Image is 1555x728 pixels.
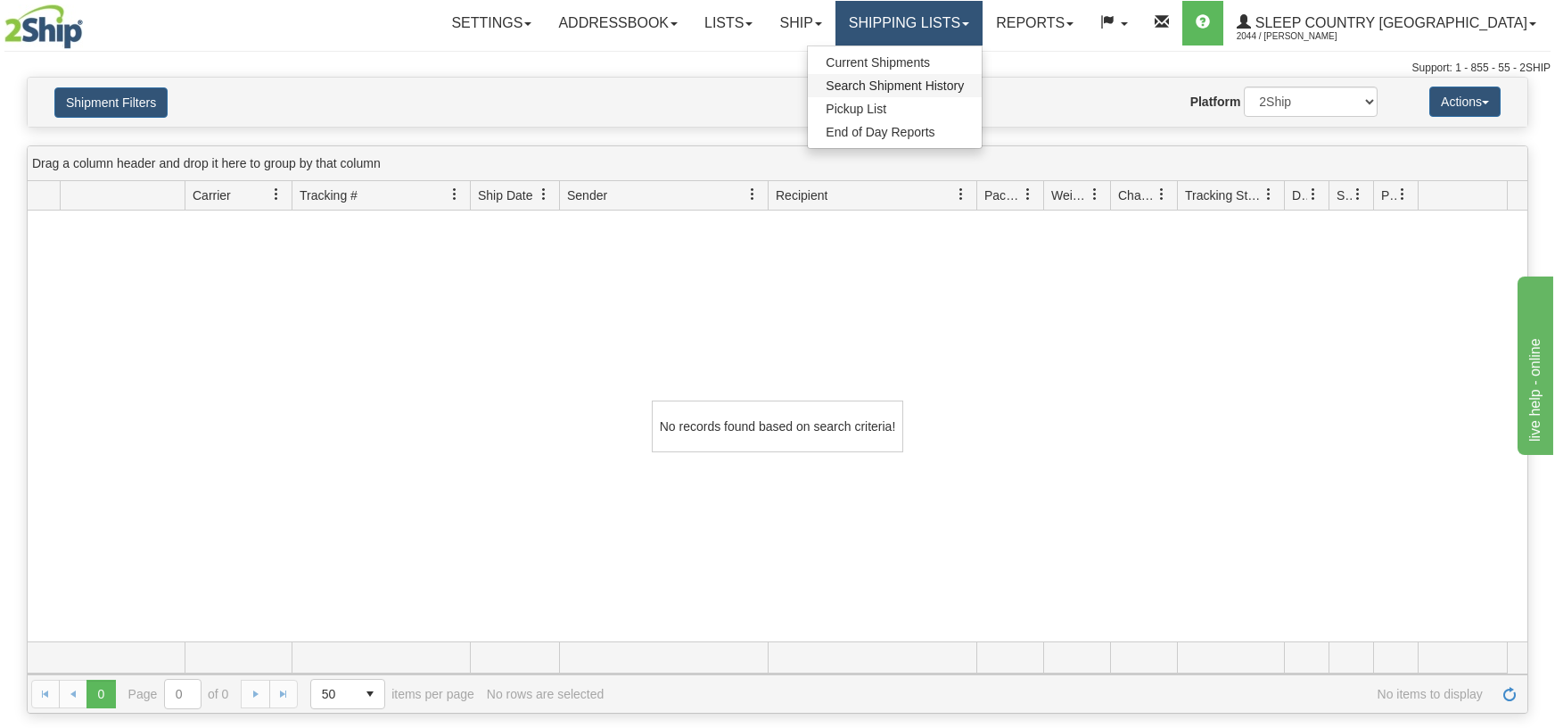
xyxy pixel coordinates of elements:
a: Ship [766,1,835,45]
div: Support: 1 - 855 - 55 - 2SHIP [4,61,1551,76]
a: Delivery Status filter column settings [1298,179,1329,210]
span: Weight [1051,186,1089,204]
span: Charge [1118,186,1156,204]
span: End of Day Reports [826,125,934,139]
a: Sender filter column settings [737,179,768,210]
span: Shipment Issues [1337,186,1352,204]
a: Settings [438,1,545,45]
span: 2044 / [PERSON_NAME] [1237,28,1370,45]
span: select [356,680,384,708]
a: Pickup List [808,97,982,120]
span: Delivery Status [1292,186,1307,204]
a: Recipient filter column settings [946,179,976,210]
span: Sender [567,186,607,204]
span: Packages [984,186,1022,204]
a: Current Shipments [808,51,982,74]
a: Shipment Issues filter column settings [1343,179,1373,210]
a: Reports [983,1,1087,45]
a: Refresh [1495,680,1524,708]
span: Page 0 [86,680,115,708]
span: Tracking Status [1185,186,1263,204]
a: Shipping lists [835,1,983,45]
span: Recipient [776,186,827,204]
span: Carrier [193,186,231,204]
div: live help - online [13,11,165,32]
span: Current Shipments [826,55,930,70]
a: Search Shipment History [808,74,982,97]
span: items per page [310,679,474,709]
a: Lists [691,1,766,45]
span: No items to display [616,687,1483,701]
a: Tracking # filter column settings [440,179,470,210]
span: 50 [322,685,345,703]
span: Tracking # [300,186,358,204]
a: End of Day Reports [808,120,982,144]
span: Sleep Country [GEOGRAPHIC_DATA] [1251,15,1527,30]
a: Pickup Status filter column settings [1387,179,1418,210]
a: Carrier filter column settings [261,179,292,210]
span: Pickup Status [1381,186,1396,204]
span: Pickup List [826,102,886,116]
span: Ship Date [478,186,532,204]
a: Tracking Status filter column settings [1254,179,1284,210]
iframe: chat widget [1514,273,1553,455]
button: Shipment Filters [54,87,168,118]
a: Addressbook [545,1,691,45]
div: grid grouping header [28,146,1527,181]
a: Packages filter column settings [1013,179,1043,210]
span: Page sizes drop down [310,679,385,709]
a: Sleep Country [GEOGRAPHIC_DATA] 2044 / [PERSON_NAME] [1223,1,1550,45]
label: Platform [1190,93,1241,111]
a: Charge filter column settings [1147,179,1177,210]
div: No records found based on search criteria! [652,401,903,452]
span: Search Shipment History [826,79,964,93]
a: Ship Date filter column settings [529,179,559,210]
span: Page of 0 [128,679,229,709]
a: Weight filter column settings [1080,179,1110,210]
div: No rows are selected [487,687,605,701]
button: Actions [1429,87,1501,117]
img: logo2044.jpg [4,4,83,49]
